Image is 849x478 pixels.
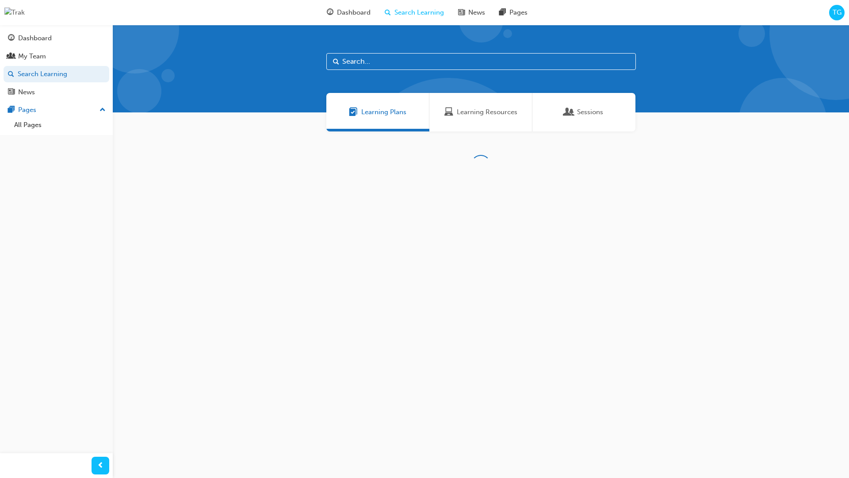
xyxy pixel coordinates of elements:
[499,7,506,18] span: pages-icon
[4,84,109,100] a: News
[829,5,845,20] button: TG
[8,35,15,42] span: guage-icon
[8,106,15,114] span: pages-icon
[4,102,109,118] button: Pages
[320,4,378,22] a: guage-iconDashboard
[333,57,339,67] span: Search
[361,107,406,117] span: Learning Plans
[565,107,574,117] span: Sessions
[337,8,371,18] span: Dashboard
[8,53,15,61] span: people-icon
[18,87,35,97] div: News
[429,93,532,131] a: Learning ResourcesLearning Resources
[451,4,492,22] a: news-iconNews
[4,66,109,82] a: Search Learning
[349,107,358,117] span: Learning Plans
[394,8,444,18] span: Search Learning
[97,460,104,471] span: prev-icon
[577,107,603,117] span: Sessions
[444,107,453,117] span: Learning Resources
[326,53,636,70] input: Search...
[4,8,25,18] img: Trak
[18,33,52,43] div: Dashboard
[458,7,465,18] span: news-icon
[327,7,333,18] span: guage-icon
[326,93,429,131] a: Learning PlansLearning Plans
[18,105,36,115] div: Pages
[457,107,517,117] span: Learning Resources
[8,89,15,96] span: news-icon
[8,70,14,78] span: search-icon
[833,8,841,18] span: TG
[492,4,535,22] a: pages-iconPages
[468,8,485,18] span: News
[99,104,106,116] span: up-icon
[532,93,635,131] a: SessionsSessions
[18,51,46,62] div: My Team
[378,4,451,22] a: search-iconSearch Learning
[4,28,109,102] button: DashboardMy TeamSearch LearningNews
[385,7,391,18] span: search-icon
[4,48,109,65] a: My Team
[11,118,109,132] a: All Pages
[4,30,109,46] a: Dashboard
[509,8,528,18] span: Pages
